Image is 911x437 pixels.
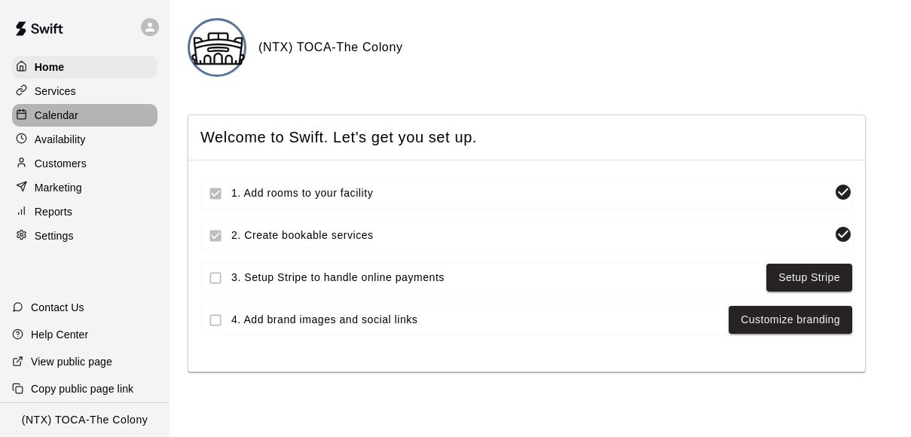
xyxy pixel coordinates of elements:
[35,228,74,243] p: Settings
[729,306,852,334] button: Customize branding
[12,80,157,102] a: Services
[35,156,87,171] p: Customers
[12,176,157,199] a: Marketing
[31,327,88,342] p: Help Center
[766,264,852,292] button: Setup Stripe
[35,60,65,75] p: Home
[35,204,72,219] p: Reports
[200,127,853,148] span: Welcome to Swift. Let's get you set up.
[35,108,78,123] p: Calendar
[35,180,82,195] p: Marketing
[741,310,840,329] a: Customize branding
[778,268,840,287] a: Setup Stripe
[12,104,157,127] a: Calendar
[22,412,148,428] p: (NTX) TOCA-The Colony
[231,228,828,243] span: 2. Create bookable services
[231,270,760,286] span: 3. Setup Stripe to handle online payments
[35,132,86,147] p: Availability
[12,128,157,151] a: Availability
[190,20,246,77] img: (NTX) TOCA-The Colony logo
[231,185,828,201] span: 1. Add rooms to your facility
[31,381,133,396] p: Copy public page link
[12,56,157,78] a: Home
[12,152,157,175] a: Customers
[31,354,112,369] p: View public page
[35,84,76,99] p: Services
[12,225,157,247] a: Settings
[231,312,723,328] span: 4. Add brand images and social links
[12,200,157,223] a: Reports
[258,38,403,57] h6: (NTX) TOCA-The Colony
[31,300,84,315] p: Contact Us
